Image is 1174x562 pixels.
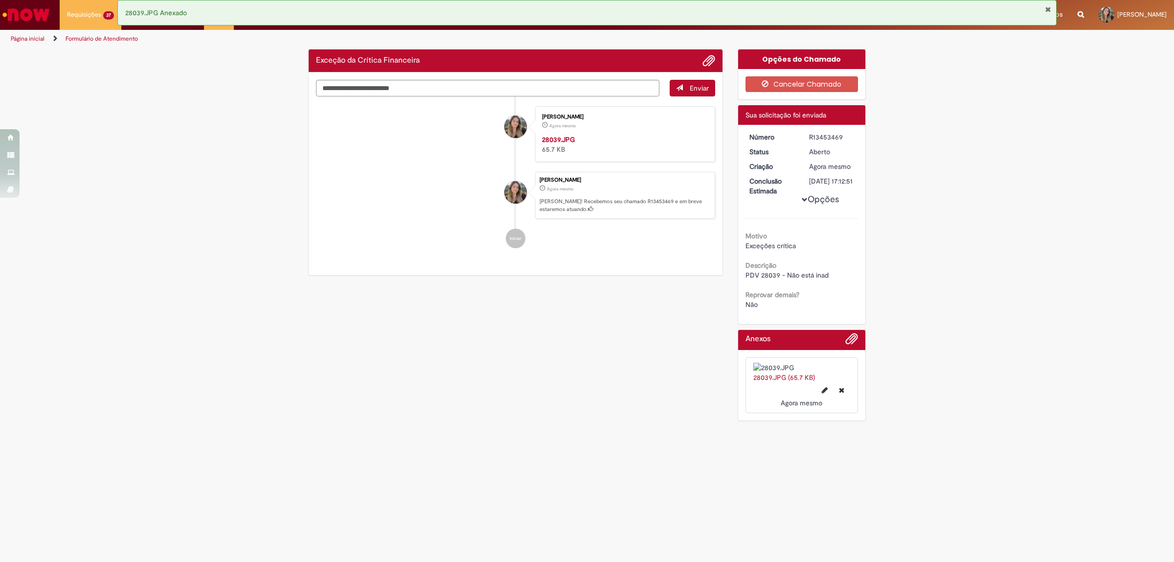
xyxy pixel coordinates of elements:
button: Fechar Notificação [1045,5,1051,13]
a: 28039.JPG (65.7 KB) [753,373,815,382]
span: Agora mesmo [781,398,822,407]
span: Sua solicitação foi enviada [745,111,826,119]
span: Enviar [690,84,709,93]
div: Ingrid Campos Silva [504,181,527,204]
h2: Exceção da Crítica Financeira Histórico de tíquete [316,56,420,65]
a: Página inicial [11,35,45,43]
h2: Anexos [745,335,770,344]
button: Adicionar anexos [702,54,715,67]
li: Ingrid Campos Silva [316,172,715,219]
div: 27/08/2025 16:12:48 [809,162,855,171]
textarea: Digite sua mensagem aqui... [316,80,659,97]
span: Requisições [67,10,101,20]
div: 65.7 KB [542,135,705,154]
dt: Status [742,147,802,157]
div: Ingrid Campos Silva [504,116,527,138]
ul: Histórico de tíquete [316,96,715,258]
dt: Conclusão Estimada [742,176,802,196]
span: Agora mesmo [547,186,573,192]
span: 28039.JPG Anexado [125,8,187,17]
button: Adicionar anexos [845,332,858,350]
span: Não [745,300,758,309]
img: ServiceNow [1,5,51,24]
b: Descrição [745,261,776,270]
dt: Número [742,132,802,142]
span: Exceções crítica [745,241,796,250]
span: [PERSON_NAME] [1117,10,1167,19]
div: [PERSON_NAME] [542,114,705,120]
dt: Criação [742,162,802,171]
div: Opções do Chamado [738,49,866,69]
button: Cancelar Chamado [745,76,858,92]
img: 28039.JPG [753,363,851,373]
time: 27/08/2025 16:12:48 [809,162,851,171]
time: 27/08/2025 16:12:47 [781,398,822,407]
span: Agora mesmo [809,162,851,171]
b: Reprovar demais? [745,290,799,299]
time: 27/08/2025 16:12:47 [549,123,576,129]
span: PDV 28039 - Não está inad [745,271,829,280]
span: 37 [103,11,114,20]
div: Aberto [809,147,855,157]
ul: Trilhas de página [7,30,775,48]
button: Excluir 28039.JPG [833,382,850,398]
button: Editar nome de arquivo 28039.JPG [816,382,834,398]
a: Formulário de Atendimento [66,35,138,43]
b: Motivo [745,232,767,240]
button: Enviar [670,80,715,96]
time: 27/08/2025 16:12:48 [547,186,573,192]
a: 28039.JPG [542,135,575,144]
div: [PERSON_NAME] [540,177,710,183]
div: R13453469 [809,132,855,142]
div: [DATE] 17:12:51 [809,176,855,186]
p: [PERSON_NAME]! Recebemos seu chamado R13453469 e em breve estaremos atuando. [540,198,710,213]
span: Agora mesmo [549,123,576,129]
